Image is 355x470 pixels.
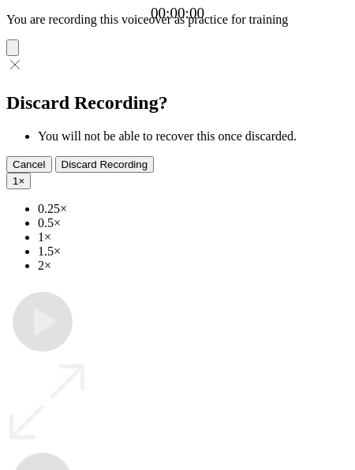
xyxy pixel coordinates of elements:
li: 2× [38,259,349,273]
li: You will not be able to recover this once discarded. [38,129,349,144]
span: 1 [13,175,18,187]
p: You are recording this voiceover as practice for training [6,13,349,27]
button: Discard Recording [55,156,155,173]
button: Cancel [6,156,52,173]
li: 1.5× [38,244,349,259]
button: 1× [6,173,31,189]
li: 0.5× [38,216,349,230]
h2: Discard Recording? [6,92,349,114]
li: 0.25× [38,202,349,216]
li: 1× [38,230,349,244]
a: 00:00:00 [151,5,204,22]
